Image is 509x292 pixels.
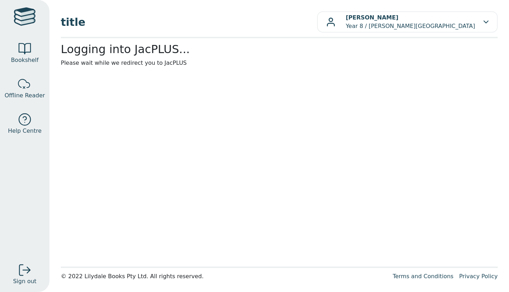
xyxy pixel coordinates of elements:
a: Privacy Policy [459,273,498,280]
h2: Logging into JacPLUS... [61,42,498,56]
span: Help Centre [8,127,41,135]
a: Terms and Conditions [393,273,454,280]
p: Year 8 / [PERSON_NAME][GEOGRAPHIC_DATA] [346,13,475,30]
span: Sign out [13,277,36,286]
span: Offline Reader [5,91,45,100]
p: Please wait while we redirect you to JacPLUS [61,59,498,67]
b: [PERSON_NAME] [346,14,398,21]
span: Bookshelf [11,56,39,64]
div: © 2022 Lilydale Books Pty Ltd. All rights reserved. [61,272,387,281]
span: title [61,14,317,30]
button: [PERSON_NAME]Year 8 / [PERSON_NAME][GEOGRAPHIC_DATA] [317,11,498,33]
